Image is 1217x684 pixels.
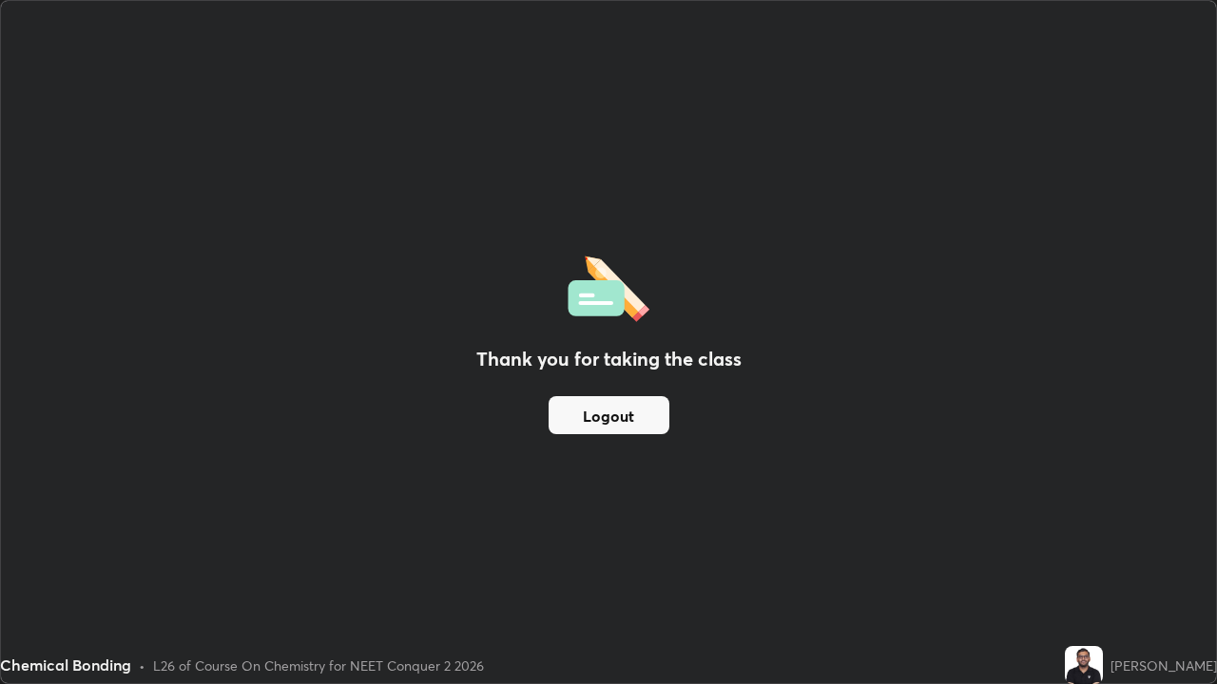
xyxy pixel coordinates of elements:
div: L26 of Course On Chemistry for NEET Conquer 2 2026 [153,655,484,675]
h2: Thank you for taking the class [476,345,742,373]
img: offlineFeedback.1438e8b3.svg [568,250,649,322]
div: [PERSON_NAME] [1111,655,1217,675]
img: f6c41efb327145258bfc596793d6e4cc.jpg [1065,646,1103,684]
button: Logout [549,396,669,434]
div: • [139,655,145,675]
